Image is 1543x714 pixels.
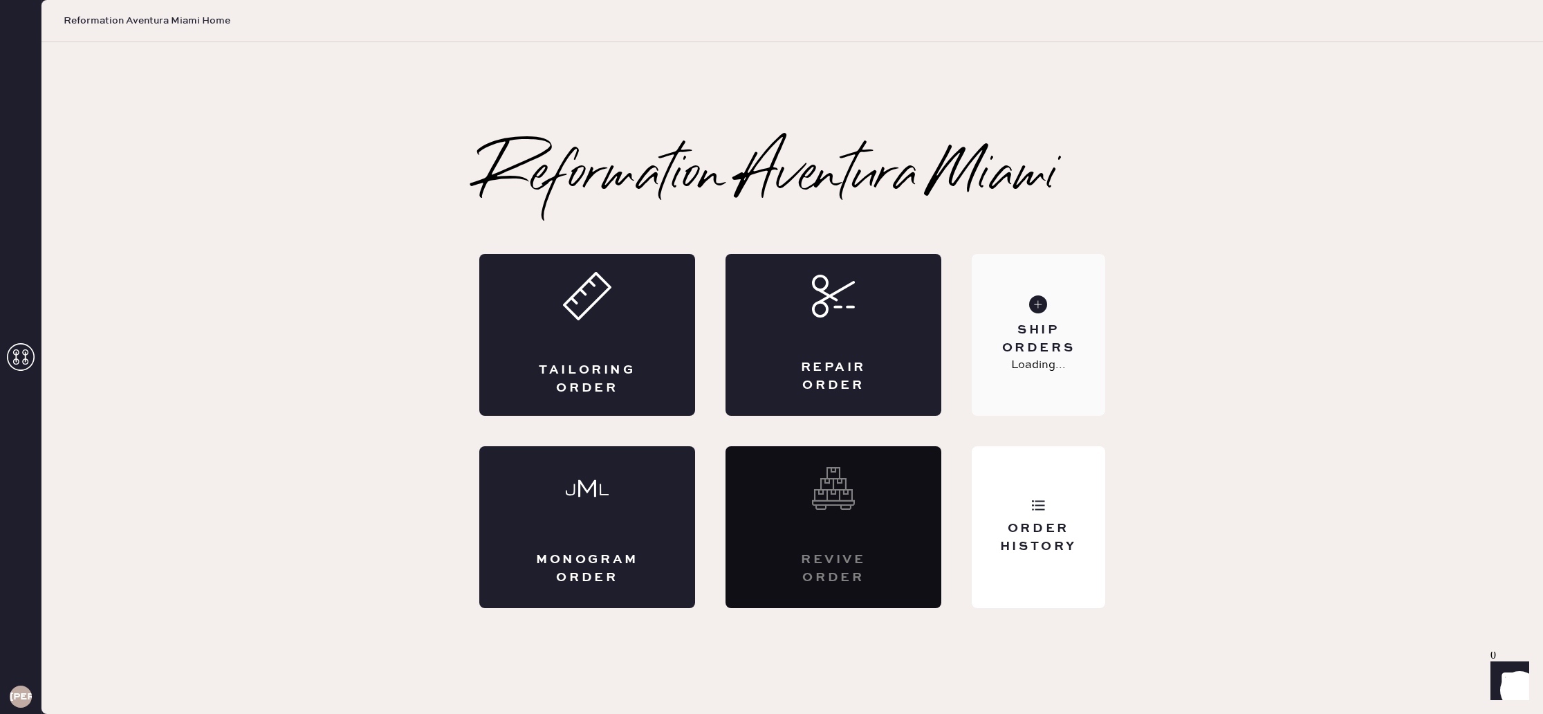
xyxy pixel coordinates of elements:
iframe: Front Chat [1477,652,1537,711]
div: Repair Order [781,359,886,394]
div: Interested? Contact us at care@hemster.co [726,446,941,608]
p: Loading... [1011,357,1066,374]
div: Ship Orders [983,322,1094,356]
div: Revive order [781,551,886,586]
h2: Reformation Aventura Miami [479,149,1058,204]
div: Tailoring Order [535,362,640,396]
div: Monogram Order [535,551,640,586]
div: Order History [983,520,1094,555]
h3: [PERSON_NAME] [10,692,32,702]
span: Reformation Aventura Miami Home [64,14,230,28]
